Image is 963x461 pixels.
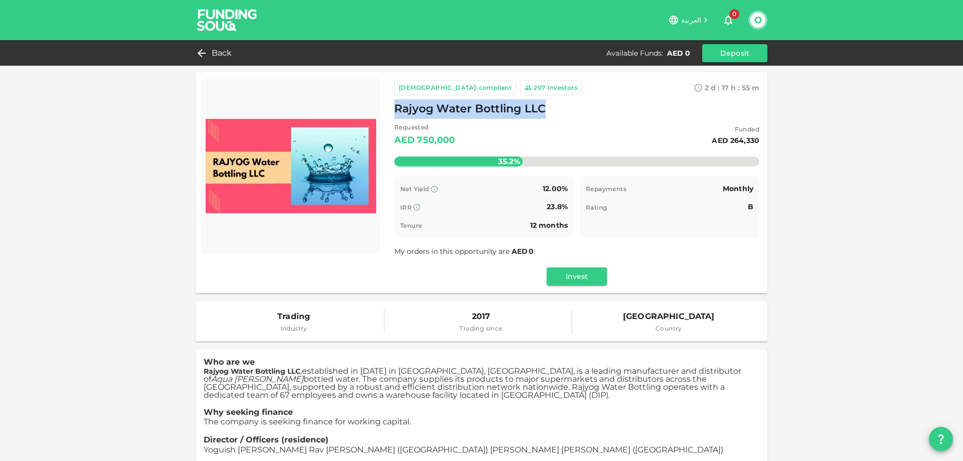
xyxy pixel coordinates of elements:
[543,184,568,193] span: 12.00%
[399,83,512,93] div: [DEMOGRAPHIC_DATA]-compliant
[752,83,759,92] span: m
[623,310,715,324] span: [GEOGRAPHIC_DATA]
[606,48,663,58] div: Available Funds :
[586,185,626,193] span: Repayments
[400,185,429,193] span: Net Yield
[534,83,545,93] div: 207
[667,48,690,58] div: AED 0
[459,324,502,334] span: Trading since
[204,366,741,400] span: established in [DATE] in [GEOGRAPHIC_DATA], [GEOGRAPHIC_DATA], is a leading manufacturer and dist...
[711,83,720,92] span: d :
[394,122,455,132] span: Requested
[718,10,738,30] button: 0
[623,324,715,334] span: Country
[681,16,701,25] span: العربية
[204,407,293,417] span: Why seeking finance
[212,46,232,60] span: Back
[277,310,310,324] span: Trading
[723,184,753,193] span: Monthly
[705,83,709,92] span: 2
[929,427,953,451] button: question
[204,445,723,454] span: Yoguish [PERSON_NAME] Rav [PERSON_NAME] ([GEOGRAPHIC_DATA]) [PERSON_NAME] [PERSON_NAME] ([GEOGRAP...
[204,367,741,400] span: ,
[729,9,739,19] span: 0
[586,204,607,211] span: Rating
[731,83,740,92] span: h :
[204,435,329,444] span: Director / Officers (residence)
[204,417,411,426] span: The company is seeking finance for working capital.
[702,44,767,62] button: Deposit
[529,247,534,256] span: 0
[530,221,568,230] span: 12 months
[211,374,303,384] em: Aqua [PERSON_NAME]
[394,247,535,256] span: My orders in this opportunity are
[206,82,376,250] img: Marketplace Logo
[547,267,607,285] button: Invest
[277,324,310,334] span: Industry
[204,367,300,376] strong: Rajyog Water Bottling LLC
[400,222,422,229] span: Tenure
[547,202,568,211] span: 23.8%
[748,202,753,211] span: B
[400,204,412,211] span: IRR
[722,83,729,92] span: 17
[742,83,750,92] span: 55
[712,124,759,134] span: Funded
[459,310,502,324] span: 2017
[204,357,255,367] span: Who are we
[750,13,765,28] button: O
[394,99,546,119] span: Rajyog Water Bottling LLC
[512,247,528,256] span: AED
[547,83,577,93] div: Investors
